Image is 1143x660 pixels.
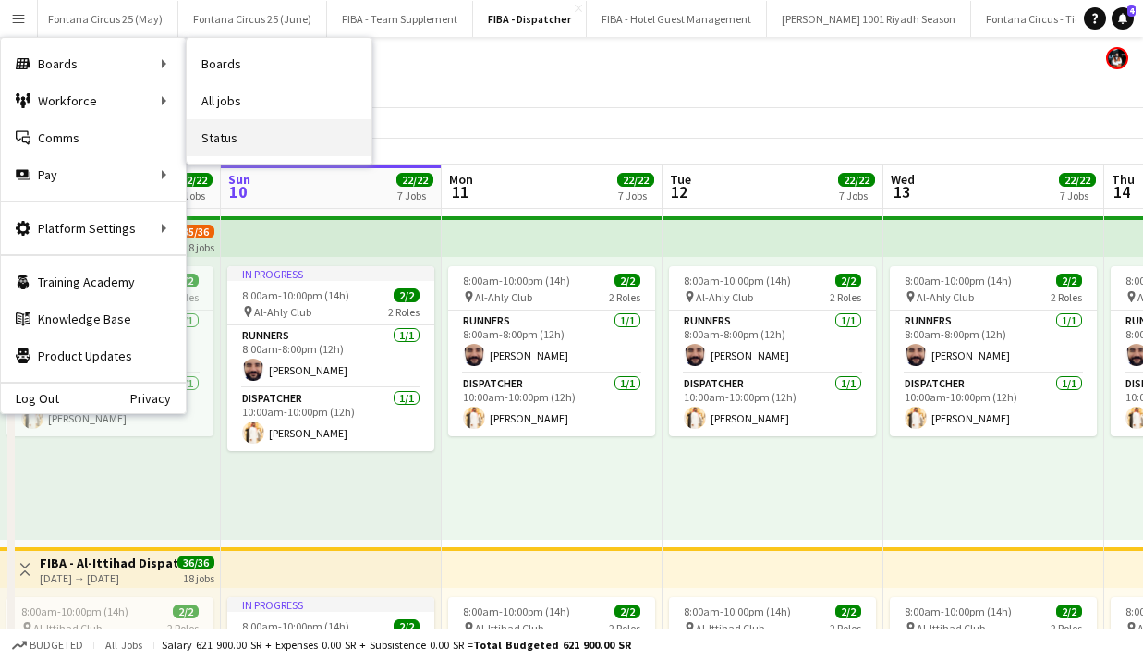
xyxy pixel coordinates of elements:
[669,373,876,436] app-card-role: Dispatcher1/110:00am-10:00pm (12h)[PERSON_NAME]
[890,266,1097,436] app-job-card: 8:00am-10:00pm (14h)2/2 Al-Ahly Club2 RolesRunners1/18:00am-8:00pm (12h)[PERSON_NAME]Dispatcher1/...
[1,82,186,119] div: Workforce
[670,171,691,188] span: Tue
[614,274,640,287] span: 2/2
[463,274,570,287] span: 8:00am-10:00pm (14h)
[830,621,861,635] span: 2 Roles
[1,119,186,156] a: Comms
[227,266,434,281] div: In progress
[394,288,420,302] span: 2/2
[1,337,186,374] a: Product Updates
[669,266,876,436] div: 8:00am-10:00pm (14h)2/2 Al-Ahly Club2 RolesRunners1/18:00am-8:00pm (12h)[PERSON_NAME]Dispatcher1/...
[669,311,876,373] app-card-role: Runners1/18:00am-8:00pm (12h)[PERSON_NAME]
[696,290,753,304] span: Al-Ahly Club
[667,181,691,202] span: 12
[177,225,214,238] span: 35/36
[448,373,655,436] app-card-role: Dispatcher1/110:00am-10:00pm (12h)[PERSON_NAME]
[891,171,915,188] span: Wed
[1,210,186,247] div: Platform Settings
[187,119,371,156] a: Status
[905,605,1012,618] span: 8:00am-10:00pm (14h)
[1,300,186,337] a: Knowledge Base
[473,638,631,652] span: Total Budgeted 621 900.00 SR
[609,290,640,304] span: 2 Roles
[30,639,83,652] span: Budgeted
[187,82,371,119] a: All jobs
[1106,47,1128,69] app-user-avatar: Abdulmalik Al-Ghamdi
[227,388,434,451] app-card-role: Dispatcher1/110:00am-10:00pm (12h)[PERSON_NAME]
[33,621,102,635] span: Al-Ittihad Club
[1,391,59,406] a: Log Out
[475,621,543,635] span: Al-Ittihad Club
[1109,181,1135,202] span: 14
[448,311,655,373] app-card-role: Runners1/18:00am-8:00pm (12h)[PERSON_NAME]
[1112,7,1134,30] a: 4
[835,605,861,618] span: 2/2
[917,290,974,304] span: Al-Ahly Club
[183,238,214,254] div: 18 jobs
[767,1,971,37] button: [PERSON_NAME] 1001 Riyadh Season
[448,266,655,436] app-job-card: 8:00am-10:00pm (14h)2/2 Al-Ahly Club2 RolesRunners1/18:00am-8:00pm (12h)[PERSON_NAME]Dispatcher1/...
[1060,189,1095,202] div: 7 Jobs
[684,605,791,618] span: 8:00am-10:00pm (14h)
[254,305,311,319] span: Al-Ahly Club
[178,1,327,37] button: Fontana Circus 25 (June)
[225,181,250,202] span: 10
[446,181,473,202] span: 11
[905,274,1012,287] span: 8:00am-10:00pm (14h)
[1127,5,1136,17] span: 4
[890,373,1097,436] app-card-role: Dispatcher1/110:00am-10:00pm (12h)[PERSON_NAME]
[839,189,874,202] div: 7 Jobs
[388,305,420,319] span: 2 Roles
[187,45,371,82] a: Boards
[227,325,434,388] app-card-role: Runners1/18:00am-8:00pm (12h)[PERSON_NAME]
[614,605,640,618] span: 2/2
[1056,605,1082,618] span: 2/2
[21,605,128,618] span: 8:00am-10:00pm (14h)
[228,171,250,188] span: Sun
[40,571,177,585] div: [DATE] → [DATE]
[9,635,86,655] button: Budgeted
[1056,274,1082,287] span: 2/2
[684,274,791,287] span: 8:00am-10:00pm (14h)
[1112,171,1135,188] span: Thu
[183,569,214,585] div: 18 jobs
[609,621,640,635] span: 2 Roles
[173,605,199,618] span: 2/2
[830,290,861,304] span: 2 Roles
[130,391,186,406] a: Privacy
[102,638,146,652] span: All jobs
[835,274,861,287] span: 2/2
[1,45,186,82] div: Boards
[177,556,214,569] span: 36/36
[33,1,178,37] button: Fontana Circus 25 (May)
[888,181,915,202] span: 13
[167,621,199,635] span: 2 Roles
[587,1,767,37] button: FIBA - Hotel Guest Management
[227,266,434,451] app-job-card: In progress8:00am-10:00pm (14h)2/2 Al-Ahly Club2 RolesRunners1/18:00am-8:00pm (12h)[PERSON_NAME]D...
[473,1,587,37] button: FIBA - Dispatcher
[394,619,420,633] span: 2/2
[40,555,177,571] h3: FIBA - Al-Ittihad Dispatcher
[838,173,875,187] span: 22/22
[1,156,186,193] div: Pay
[242,619,349,633] span: 8:00am-10:00pm (14h)
[397,189,432,202] div: 7 Jobs
[971,1,1137,37] button: Fontana Circus - Ticket sales
[396,173,433,187] span: 22/22
[475,290,532,304] span: Al-Ahly Club
[1051,621,1082,635] span: 2 Roles
[618,189,653,202] div: 7 Jobs
[617,173,654,187] span: 22/22
[463,605,570,618] span: 8:00am-10:00pm (14h)
[1051,290,1082,304] span: 2 Roles
[1059,173,1096,187] span: 22/22
[242,288,349,302] span: 8:00am-10:00pm (14h)
[449,171,473,188] span: Mon
[917,621,985,635] span: Al-Ittihad Club
[890,311,1097,373] app-card-role: Runners1/18:00am-8:00pm (12h)[PERSON_NAME]
[696,621,764,635] span: Al-Ittihad Club
[1,263,186,300] a: Training Academy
